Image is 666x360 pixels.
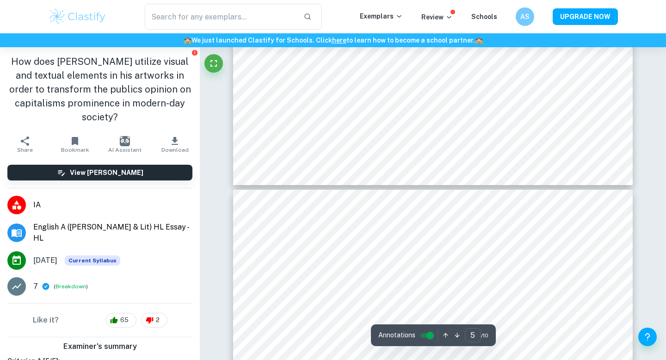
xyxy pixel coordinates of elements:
span: Current Syllabus [65,255,120,266]
button: Download [150,131,200,157]
p: 7 [33,281,38,292]
span: Share [17,147,33,153]
img: Clastify logo [48,7,107,26]
span: 2 [151,316,165,325]
h6: AS [520,12,530,22]
span: AI Assistant [108,147,142,153]
p: Exemplars [360,11,403,21]
span: 65 [115,316,134,325]
span: IA [33,199,192,211]
h6: Examiner's summary [4,341,196,352]
span: ( ) [54,282,88,291]
input: Search for any exemplars... [145,4,296,30]
button: Report issue [191,49,198,56]
span: Bookmark [61,147,89,153]
p: Review [421,12,453,22]
h1: How does [PERSON_NAME] utilize visual and textual elements in his artworks in order to transform ... [7,55,192,124]
button: View [PERSON_NAME] [7,165,192,180]
h6: Like it? [33,315,59,326]
span: Annotations [378,330,415,340]
h6: We just launched Clastify for Schools. Click to learn how to become a school partner. [2,35,664,45]
a: here [332,37,346,44]
button: AS [516,7,534,26]
button: UPGRADE NOW [553,8,618,25]
button: Breakdown [55,282,86,291]
span: [DATE] [33,255,57,266]
button: AI Assistant [100,131,150,157]
div: 65 [105,313,136,328]
h6: View [PERSON_NAME] [70,168,143,178]
div: This exemplar is based on the current syllabus. Feel free to refer to it for inspiration/ideas wh... [65,255,120,266]
span: / 10 [481,331,488,340]
img: AI Assistant [120,136,130,146]
span: 🏫 [184,37,191,44]
span: 🏫 [475,37,483,44]
span: English A ([PERSON_NAME] & Lit) HL Essay - HL [33,222,192,244]
a: Schools [471,13,497,20]
div: 2 [141,313,167,328]
span: Download [161,147,189,153]
button: Fullscreen [204,54,223,73]
button: Bookmark [50,131,100,157]
button: Help and Feedback [638,328,657,346]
